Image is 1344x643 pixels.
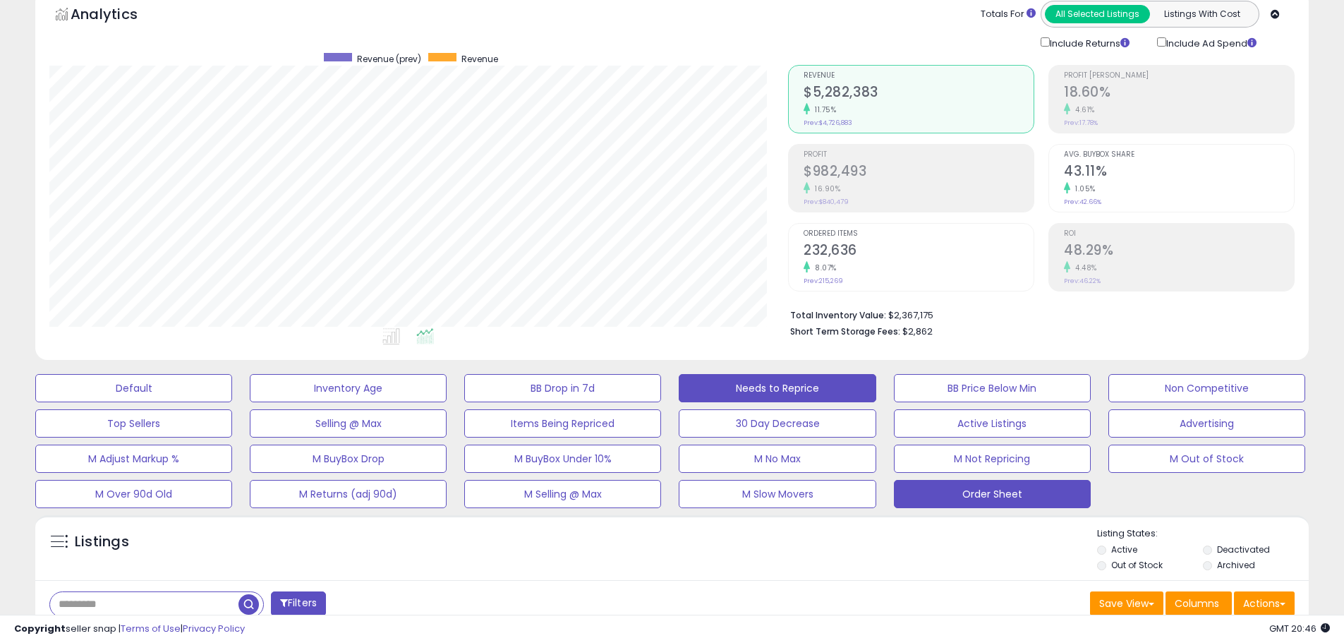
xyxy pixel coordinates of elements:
span: Profit [804,151,1034,159]
small: Prev: 42.66% [1064,198,1101,206]
small: Prev: $4,726,883 [804,119,852,127]
div: seller snap | | [14,623,245,636]
h2: $982,493 [804,163,1034,182]
button: BB Price Below Min [894,374,1091,402]
button: Save View [1090,591,1163,615]
button: M BuyBox Drop [250,445,447,473]
h2: 48.29% [1064,242,1294,261]
h5: Listings [75,532,129,552]
small: 4.61% [1070,104,1095,115]
small: Prev: 17.78% [1064,119,1098,127]
button: Listings With Cost [1149,5,1254,23]
small: 16.90% [810,184,840,194]
a: Terms of Use [121,622,181,635]
strong: Copyright [14,622,66,635]
span: Columns [1175,596,1219,611]
span: Avg. Buybox Share [1064,151,1294,159]
button: Default [35,374,232,402]
div: Totals For [981,8,1036,21]
button: Selling @ Max [250,409,447,438]
span: Profit [PERSON_NAME] [1064,72,1294,80]
a: Privacy Policy [183,622,245,635]
div: Include Ad Spend [1146,35,1279,51]
button: Non Competitive [1108,374,1305,402]
button: Order Sheet [894,480,1091,508]
button: Active Listings [894,409,1091,438]
h5: Analytics [71,4,165,28]
small: Prev: $840,479 [804,198,849,206]
small: 11.75% [810,104,836,115]
button: 30 Day Decrease [679,409,876,438]
span: Revenue (prev) [357,53,421,65]
button: M Not Repricing [894,445,1091,473]
button: M Returns (adj 90d) [250,480,447,508]
label: Active [1111,543,1137,555]
small: Prev: 215,269 [804,277,843,285]
button: Items Being Repriced [464,409,661,438]
small: 4.48% [1070,263,1097,273]
button: All Selected Listings [1045,5,1150,23]
label: Out of Stock [1111,559,1163,571]
b: Total Inventory Value: [790,309,886,321]
button: Actions [1234,591,1295,615]
small: 1.05% [1070,184,1096,194]
h2: $5,282,383 [804,84,1034,103]
button: M Adjust Markup % [35,445,232,473]
button: BB Drop in 7d [464,374,661,402]
h2: 18.60% [1064,84,1294,103]
span: Ordered Items [804,230,1034,238]
label: Deactivated [1217,543,1270,555]
span: 2025-08-14 20:46 GMT [1269,622,1330,635]
button: M Selling @ Max [464,480,661,508]
span: Revenue [461,53,498,65]
button: Columns [1166,591,1232,615]
span: $2,862 [902,325,933,338]
p: Listing States: [1097,527,1309,541]
li: $2,367,175 [790,306,1284,323]
button: M Out of Stock [1108,445,1305,473]
button: M Over 90d Old [35,480,232,508]
button: M No Max [679,445,876,473]
span: Revenue [804,72,1034,80]
button: Top Sellers [35,409,232,438]
h2: 43.11% [1064,163,1294,182]
small: Prev: 46.22% [1064,277,1101,285]
label: Archived [1217,559,1255,571]
span: ROI [1064,230,1294,238]
small: 8.07% [810,263,837,273]
button: M BuyBox Under 10% [464,445,661,473]
h2: 232,636 [804,242,1034,261]
b: Short Term Storage Fees: [790,325,900,337]
button: Needs to Reprice [679,374,876,402]
div: Include Returns [1030,35,1146,51]
button: Inventory Age [250,374,447,402]
button: Advertising [1108,409,1305,438]
button: M Slow Movers [679,480,876,508]
button: Filters [271,591,326,616]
